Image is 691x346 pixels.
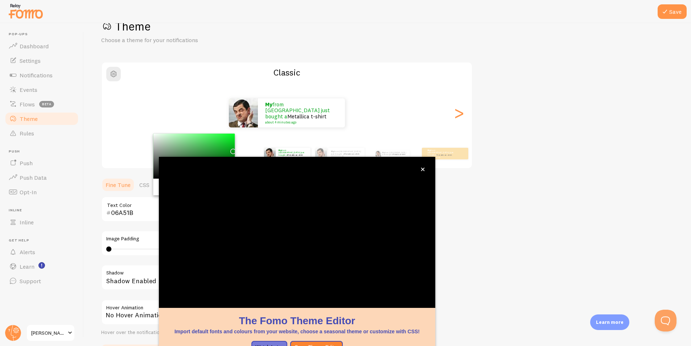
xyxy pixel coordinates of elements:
span: Pop-ups [9,32,79,37]
span: beta [39,101,54,107]
button: close, [419,166,427,173]
a: Metallica t-shirt [287,113,326,120]
span: Flows [20,101,35,108]
small: about 4 minutes ago [331,155,361,157]
svg: <p>Watch New Feature Tutorials!</p> [38,262,45,269]
a: Push [4,156,79,170]
div: Hover over the notification for preview [101,329,319,336]
img: Fomo [315,148,327,159]
p: Learn more [596,319,624,326]
h1: Theme [101,19,674,34]
span: Inline [20,219,34,226]
a: Dashboard [4,39,79,53]
a: Learn [4,259,79,274]
a: Push Data [4,170,79,185]
span: Rules [20,130,34,137]
a: Flows beta [4,97,79,111]
strong: My [428,149,431,152]
p: Import default fonts and colours from your website, choose a seasonal theme or customize with CSS! [168,328,427,335]
a: [PERSON_NAME] [26,324,75,342]
p: from [GEOGRAPHIC_DATA] just bought a [331,150,362,157]
div: No Hover Animation [101,300,319,325]
a: Fine Tune [101,178,135,192]
a: Metallica t-shirt [436,154,452,156]
p: from [GEOGRAPHIC_DATA] just bought a [382,151,407,156]
a: Metallica t-shirt [344,152,359,155]
strong: My [265,101,272,108]
p: from [GEOGRAPHIC_DATA] just bought a [279,149,308,158]
small: about 4 minutes ago [428,156,456,158]
strong: My [279,149,281,152]
span: Events [20,86,37,93]
span: Learn [20,263,34,270]
a: Metallica t-shirt [393,153,405,155]
a: Theme [4,111,79,126]
strong: My [331,150,334,153]
img: Fomo [229,98,258,127]
a: Alerts [4,245,79,259]
div: Next slide [455,87,463,139]
p: Choose a theme for your notifications [101,36,275,44]
span: Support [20,277,41,285]
img: Fomo [375,151,381,156]
span: Push [20,159,33,167]
strong: My [382,151,385,154]
span: Settings [20,57,41,64]
div: Chrome color picker [153,134,235,195]
label: Image Padding [106,236,314,242]
span: Notifications [20,72,53,79]
span: Alerts [20,248,35,256]
a: Support [4,274,79,288]
h1: The Fomo Theme Editor [168,314,427,328]
span: Dashboard [20,42,49,50]
span: Inline [9,208,79,213]
img: fomo-relay-logo-orange.svg [8,2,44,20]
a: Opt-In [4,185,79,199]
a: Settings [4,53,79,68]
p: from [GEOGRAPHIC_DATA] just bought a [265,102,338,124]
a: Inline [4,215,79,229]
a: Rules [4,126,79,141]
a: Metallica t-shirt [287,154,303,156]
span: Push [9,149,79,154]
p: from [GEOGRAPHIC_DATA] just bought a [428,149,457,158]
img: Fomo [264,148,276,159]
a: CSS [135,178,154,192]
div: Learn more [590,314,629,330]
a: Notifications [4,68,79,82]
iframe: Help Scout Beacon - Open [655,310,676,331]
h2: Classic [102,67,472,78]
span: Opt-In [20,188,37,196]
span: Theme [20,115,38,122]
a: Events [4,82,79,97]
span: Get Help [9,238,79,243]
div: Shadow Enabled [101,265,319,291]
span: [PERSON_NAME] [31,329,66,337]
small: about 4 minutes ago [265,121,336,124]
span: Push Data [20,174,47,181]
